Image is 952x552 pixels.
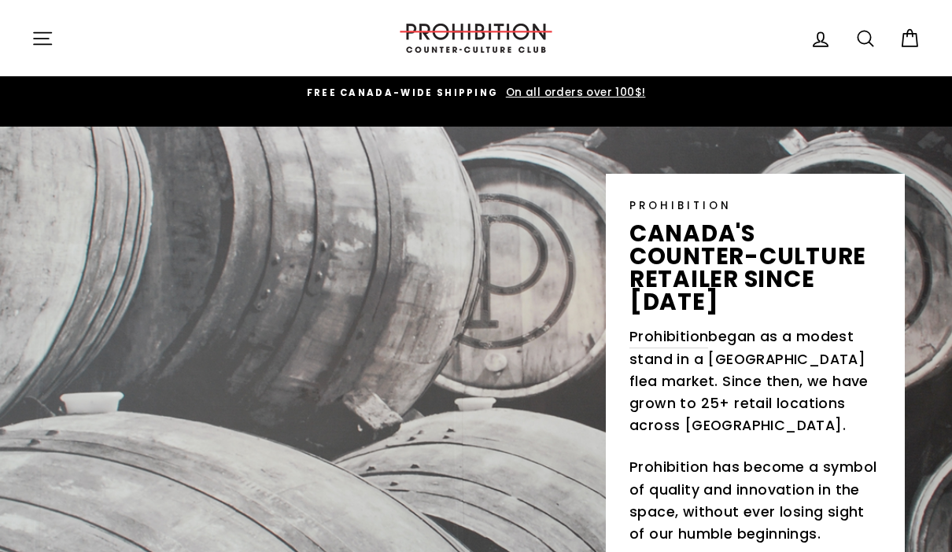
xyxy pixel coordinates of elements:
[629,197,881,214] p: PROHIBITION
[307,86,499,99] span: FREE CANADA-WIDE SHIPPING
[629,222,881,314] p: canada's counter-culture retailer since [DATE]
[35,84,917,101] a: FREE CANADA-WIDE SHIPPING On all orders over 100$!
[397,24,555,53] img: PROHIBITION COUNTER-CULTURE CLUB
[629,326,881,437] p: began as a modest stand in a [GEOGRAPHIC_DATA] flea market. Since then, we have grown to 25+ reta...
[502,85,646,100] span: On all orders over 100$!
[629,326,708,348] a: Prohibition
[629,456,881,545] p: Prohibition has become a symbol of quality and innovation in the space, without ever losing sight...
